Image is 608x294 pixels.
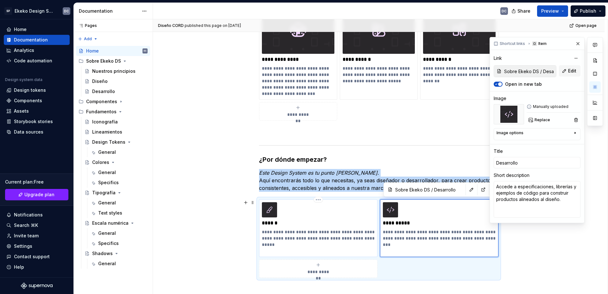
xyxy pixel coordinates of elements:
[144,48,147,54] div: DC
[5,189,68,200] a: Upgrade plan
[259,170,379,176] em: Este Design System es tu punto [PERSON_NAME].
[64,9,69,14] div: DC
[4,127,70,137] a: Data sources
[76,46,150,269] div: Page tree
[98,179,119,186] div: Specifics
[98,149,116,155] div: General
[4,24,70,34] a: Home
[4,241,70,251] a: Settings
[537,5,568,17] button: Preview
[76,97,150,107] div: Componentes
[82,188,150,198] a: Tipografía
[4,45,70,55] a: Analytics
[82,117,150,127] a: Iconografía
[580,8,596,14] span: Publish
[84,36,92,41] span: Add
[86,48,99,54] div: Home
[14,118,53,125] div: Storybook stories
[502,9,507,14] div: DC
[14,264,24,270] div: Help
[1,4,72,18] button: SPEkeko Design SystemDC
[571,5,605,17] button: Publish
[92,68,136,74] div: Nuestros principios
[98,230,116,236] div: General
[82,248,150,259] a: Shadows
[88,167,150,178] a: General
[5,77,42,82] div: Design system data
[88,228,150,238] a: General
[383,202,398,217] img: 2910fa32-01be-46ed-a145-4cee4f865992.jpg
[259,156,327,163] strong: ¿Por dónde empezar?
[92,190,116,196] div: Tipografía
[92,88,115,95] div: Desarrollo
[88,178,150,188] a: Specifics
[14,26,27,33] div: Home
[4,35,70,45] a: Documentation
[86,98,117,105] div: Componentes
[15,8,55,14] div: Ekeko Design System
[24,191,54,198] span: Upgrade plan
[82,76,150,86] a: Diseño
[4,231,70,241] a: Invite team
[259,169,498,192] p: Aquí encontrarás todo lo que necesitas, ya seas diseñador o desarrollador, para crear productos c...
[98,169,116,176] div: General
[517,8,530,14] span: Share
[4,210,70,220] button: Notifications
[88,208,150,218] a: Text styles
[14,108,29,114] div: Assets
[4,7,12,15] div: SP
[14,233,39,239] div: Invite team
[98,210,122,216] div: Text styles
[4,220,70,230] button: Search ⌘K
[82,137,150,147] a: Design Tokens
[82,86,150,97] a: Desarrollo
[92,139,125,145] div: Design Tokens
[4,85,70,95] a: Design tokens
[14,58,52,64] div: Code automation
[88,147,150,157] a: General
[76,46,150,56] a: HomeDC
[76,23,97,28] div: Pages
[92,220,129,226] div: Escala numérica
[92,159,109,166] div: Colores
[76,56,150,66] div: Sobre Ekeko DS
[185,23,241,28] div: published this page on [DATE]
[86,109,117,115] div: Fundamentos
[4,106,70,116] a: Assets
[508,5,535,17] button: Share
[88,238,150,248] a: Specifics
[98,240,119,247] div: Specifics
[92,250,113,257] div: Shadows
[76,107,150,117] div: Fundamentos
[14,212,43,218] div: Notifications
[14,37,48,43] div: Documentation
[14,243,32,249] div: Settings
[88,259,150,269] a: General
[262,202,277,217] img: c8119b86-9f7e-4fff-b6b8-b9c57083c6d9.jpg
[5,179,68,185] div: Current plan : Free
[4,262,70,272] button: Help
[86,58,121,64] div: Sobre Ekeko DS
[82,66,150,76] a: Nuestros principios
[14,253,50,260] div: Contact support
[82,218,150,228] a: Escala numérica
[98,200,116,206] div: General
[4,96,70,106] a: Components
[98,260,116,267] div: General
[14,47,34,53] div: Analytics
[4,116,70,127] a: Storybook stories
[541,8,559,14] span: Preview
[158,23,184,28] span: Diseño CORD
[14,97,42,104] div: Components
[79,8,139,14] div: Documentation
[4,252,70,262] button: Contact support
[14,222,38,228] div: Search ⌘K
[92,119,118,125] div: Iconografía
[82,127,150,137] a: Lineamientos
[88,198,150,208] a: General
[76,34,100,43] button: Add
[21,283,53,289] svg: Supernova Logo
[4,56,70,66] a: Code automation
[567,21,599,30] a: Open page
